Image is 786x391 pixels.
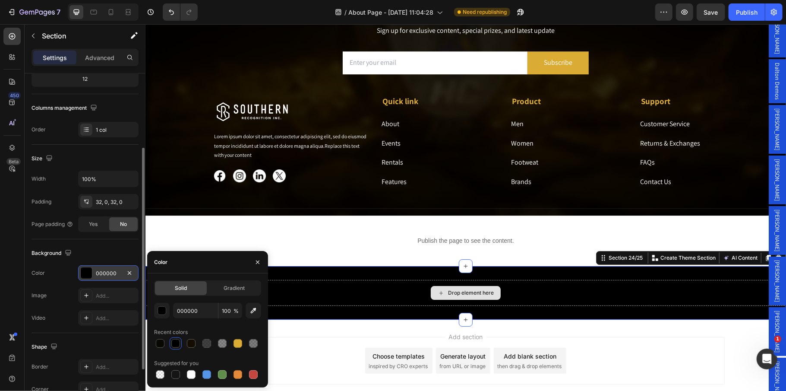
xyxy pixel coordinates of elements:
[697,3,725,21] button: Save
[366,152,386,164] a: Brands
[495,152,526,164] a: Contact Us
[295,327,341,337] div: Generate layout
[237,72,273,82] strong: Quick link
[628,84,636,126] span: [PERSON_NAME]
[173,303,218,318] input: Eg: FFFFFF
[236,113,255,126] a: Events
[96,126,136,134] div: 1 col
[366,132,393,145] a: Footweat
[366,113,388,126] a: Women
[729,3,765,21] button: Publish
[757,349,777,369] iframe: Intercom live chat
[89,220,98,228] span: Yes
[704,9,718,16] span: Save
[32,126,46,134] div: Order
[127,145,140,158] img: gempages_494420152121558133-7e34b143-d5f2-44f2-a7a7-7edfafde3dd8.png
[96,292,136,300] div: Add...
[366,94,378,106] a: Men
[495,113,555,126] a: Returns & Exchanges
[32,153,54,165] div: Size
[366,72,395,82] strong: Product
[32,363,48,371] div: Border
[145,24,786,391] iframe: Design area
[358,327,411,337] div: Add blank section
[223,338,282,346] span: inspired by CRO experts
[88,145,101,158] img: gempages_494420152121558133-d7612f03-83f5-46bc-9a30-eca3a4ee726c.png
[224,284,245,292] span: Gradient
[69,108,223,136] p: Lorem ipsum dolor sit amet, consectetur adipiscing elit, sed do eiusmod tempor incididunt ut labo...
[68,77,146,98] img: gempages_494420152121558133-c41cac23-ced9-4b59-a871-b126b0aad388.png
[96,270,121,277] div: 000000
[32,248,73,259] div: Background
[197,27,382,50] input: Enter your email
[96,198,136,206] div: 32, 0, 32, 0
[461,230,499,238] div: Section 24/25
[774,336,781,343] span: 1
[234,307,239,315] span: %
[344,8,347,17] span: /
[576,229,614,239] button: AI Content
[3,3,64,21] button: 7
[294,338,340,346] span: from URL or image
[495,132,510,145] a: FAQs
[8,92,21,99] div: 450
[352,338,416,346] span: then drag & drop elements
[515,230,570,238] p: Create Theme Section
[736,8,758,17] div: Publish
[236,94,254,106] a: About
[32,314,45,322] div: Video
[42,31,113,41] p: Section
[96,363,136,371] div: Add...
[236,132,258,145] a: Rentals
[32,292,47,299] div: Image
[163,3,198,21] div: Undo/Redo
[628,185,636,227] span: [PERSON_NAME]
[68,145,81,158] img: gempages_494420152121558133-e3101966-3e13-4969-b9af-4ecad78f24df.png
[154,258,167,266] div: Color
[32,269,45,277] div: Color
[348,8,433,17] span: About Page - [DATE] 11:04:28
[300,308,341,317] span: Add section
[96,315,136,322] div: Add...
[32,341,59,353] div: Shape
[175,284,187,292] span: Solid
[628,286,636,328] span: [PERSON_NAME]
[628,135,636,177] span: [PERSON_NAME]
[120,220,127,228] span: No
[43,53,67,62] p: Settings
[154,359,199,367] div: Suggested for you
[398,32,427,45] div: Subscribe
[227,327,280,337] div: Choose templates
[628,337,636,379] span: [PERSON_NAME]
[85,53,114,62] p: Advanced
[32,198,51,206] div: Padding
[32,220,73,228] div: Page padding
[236,152,261,164] a: Features
[33,73,137,85] div: 12
[463,8,507,16] span: Need republishing
[496,72,525,82] strong: Support
[303,265,348,272] div: Drop element here
[154,328,188,336] div: Recent colors
[382,27,444,50] button: Subscribe
[6,158,21,165] div: Beta
[107,145,120,158] img: gempages_494420152121558133-ad199e85-ee10-4d07-a14b-ff8bbc6ebd38.png
[628,38,636,76] span: Dalton Demos
[69,0,572,13] p: Sign up for exclusive content, special prizes, and latest update
[57,7,60,17] p: 7
[32,175,46,183] div: Width
[32,102,99,114] div: Columns management
[495,94,545,106] a: Customer Service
